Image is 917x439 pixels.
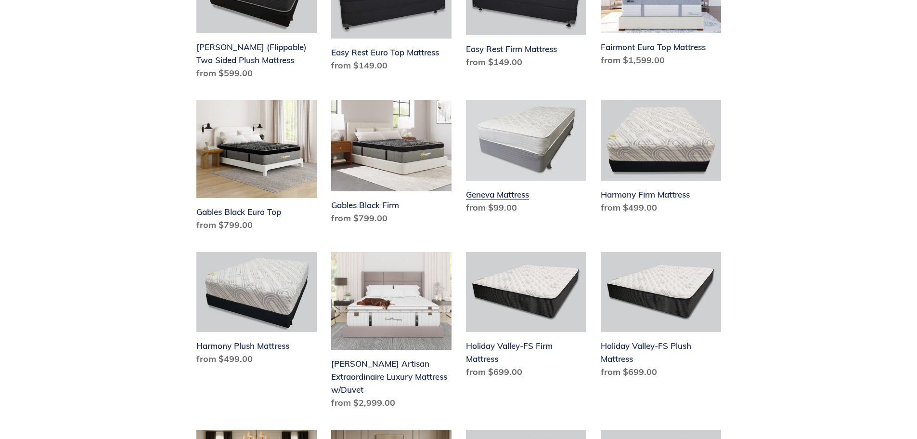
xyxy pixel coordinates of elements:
a: Geneva Mattress [466,100,586,218]
a: Hemingway Artisan Extraordinaire Luxury Mattress w/Duvet [331,252,452,413]
a: Harmony Plush Mattress [196,252,317,370]
a: Harmony Firm Mattress [601,100,721,218]
a: Gables Black Euro Top [196,100,317,235]
a: Holiday Valley-FS Plush Mattress [601,252,721,383]
a: Gables Black Firm [331,100,452,228]
a: Holiday Valley-FS Firm Mattress [466,252,586,383]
